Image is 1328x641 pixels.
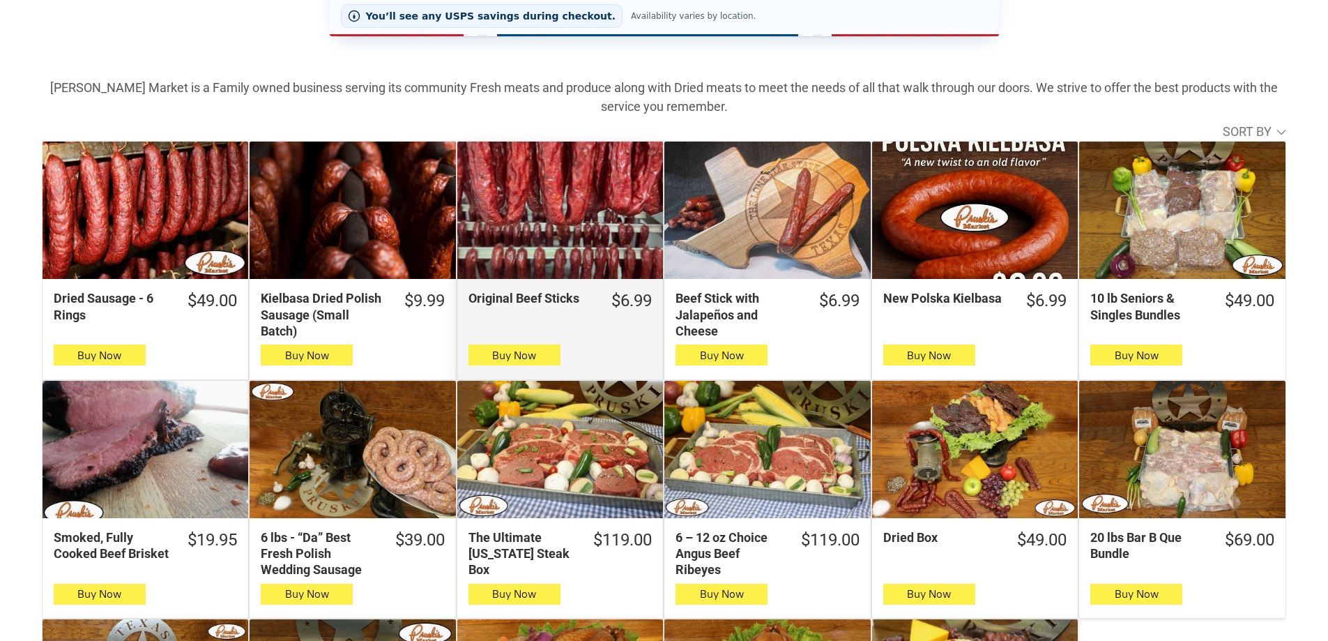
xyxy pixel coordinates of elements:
[468,290,593,306] div: Original Beef Sticks
[250,290,455,339] a: $9.99Kielbasa Dried Polish Sausage (Small Batch)
[250,142,455,279] a: Kielbasa Dried Polish Sausage (Small Batch)
[1090,529,1206,562] div: 20 lbs Bar B Que Bundle
[188,290,237,312] div: $49.00
[883,345,975,365] button: Buy Now
[1115,587,1159,601] span: Buy Now
[492,587,536,601] span: Buy Now
[468,529,575,578] div: The Ultimate [US_STATE] Steak Box
[54,584,146,605] button: Buy Now
[801,529,860,551] div: $119.00
[1079,381,1285,518] a: 20 lbs Bar B Que Bundle
[664,381,870,518] a: 6 – 12 oz Choice Angus Beef Ribeyes
[883,529,999,545] div: Dried Box
[1079,142,1285,279] a: 10 lb Seniors &amp; Singles Bundles
[907,349,951,362] span: Buy Now
[907,587,951,601] span: Buy Now
[819,290,860,312] div: $6.99
[1225,290,1274,312] div: $49.00
[366,10,616,22] span: You’ll see any USPS savings during checkout.
[54,290,169,323] div: Dried Sausage - 6 Rings
[611,290,652,312] div: $6.99
[50,80,1278,114] strong: [PERSON_NAME] Market is a Family owned business serving its community Fresh meats and produce alo...
[77,587,121,601] span: Buy Now
[1115,349,1159,362] span: Buy Now
[457,142,663,279] a: Original Beef Sticks
[285,349,329,362] span: Buy Now
[676,529,782,578] div: 6 – 12 oz Choice Angus Beef Ribeyes
[43,142,248,279] a: Dried Sausage - 6 Rings
[1017,529,1067,551] div: $49.00
[1090,584,1182,605] button: Buy Now
[43,381,248,518] a: Smoked, Fully Cooked Beef Brisket
[628,11,758,21] span: Availability varies by location.
[1090,345,1182,365] button: Buy Now
[43,290,248,323] a: $49.00Dried Sausage - 6 Rings
[250,529,455,578] a: $39.006 lbs - “Da” Best Fresh Polish Wedding Sausage
[395,529,445,551] div: $39.00
[54,529,169,562] div: Smoked, Fully Cooked Beef Brisket
[1079,290,1285,323] a: $49.0010 lb Seniors & Singles Bundles
[1079,529,1285,562] a: $69.0020 lbs Bar B Que Bundle
[872,529,1078,551] a: $49.00Dried Box
[872,381,1078,518] a: Dried Box
[1090,290,1206,323] div: 10 lb Seniors & Singles Bundles
[457,529,663,578] a: $119.00The Ultimate [US_STATE] Steak Box
[883,290,1008,306] div: New Polska Kielbasa
[664,142,870,279] a: Beef Stick with Jalapeños and Cheese
[457,381,663,518] a: The Ultimate Texas Steak Box
[285,587,329,601] span: Buy Now
[700,587,744,601] span: Buy Now
[872,142,1078,279] a: New Polska Kielbasa
[261,290,386,339] div: Kielbasa Dried Polish Sausage (Small Batch)
[1225,529,1274,551] div: $69.00
[1026,290,1067,312] div: $6.99
[261,584,353,605] button: Buy Now
[883,584,975,605] button: Buy Now
[54,345,146,365] button: Buy Now
[250,381,455,518] a: 6 lbs - “Da” Best Fresh Polish Wedding Sausage
[468,345,560,365] button: Buy Now
[261,345,353,365] button: Buy Now
[492,349,536,362] span: Buy Now
[593,529,652,551] div: $119.00
[43,529,248,562] a: $19.95Smoked, Fully Cooked Beef Brisket
[77,349,121,362] span: Buy Now
[261,529,376,578] div: 6 lbs - “Da” Best Fresh Polish Wedding Sausage
[188,529,237,551] div: $19.95
[872,290,1078,312] a: $6.99New Polska Kielbasa
[664,290,870,339] a: $6.99Beef Stick with Jalapeños and Cheese
[700,349,744,362] span: Buy Now
[676,584,768,605] button: Buy Now
[676,290,800,339] div: Beef Stick with Jalapeños and Cheese
[457,290,663,312] a: $6.99Original Beef Sticks
[676,345,768,365] button: Buy Now
[468,584,560,605] button: Buy Now
[664,529,870,578] a: $119.006 – 12 oz Choice Angus Beef Ribeyes
[404,290,445,312] div: $9.99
